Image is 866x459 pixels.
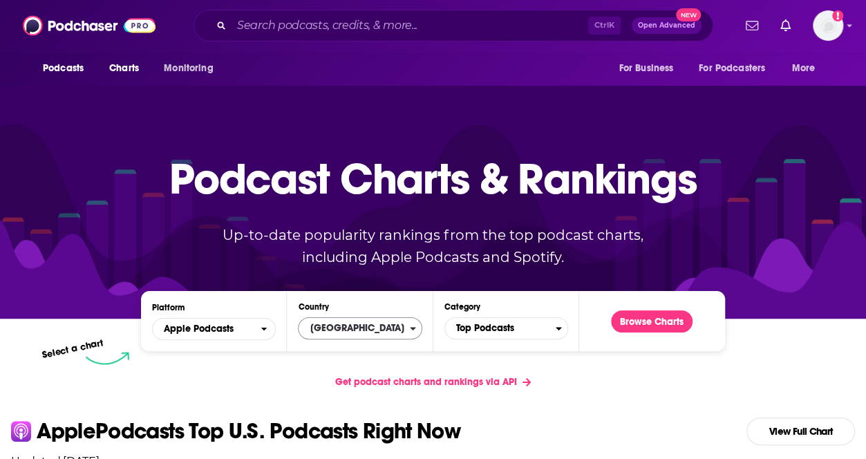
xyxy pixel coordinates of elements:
[632,17,702,34] button: Open AdvancedNew
[335,376,517,388] span: Get podcast charts and rankings via API
[638,22,695,29] span: Open Advanced
[832,10,843,21] svg: Add a profile image
[813,10,843,41] button: Show profile menu
[11,421,31,441] img: apple Icon
[100,55,147,82] a: Charts
[676,8,701,21] span: New
[152,318,276,340] h2: Platforms
[298,317,422,339] button: Countries
[41,337,105,361] p: Select a chart
[444,317,568,339] button: Categories
[299,317,409,340] span: [GEOGRAPHIC_DATA]
[43,59,84,78] span: Podcasts
[33,55,102,82] button: open menu
[164,59,213,78] span: Monitoring
[792,59,816,78] span: More
[86,352,129,365] img: select arrow
[775,14,796,37] a: Show notifications dropdown
[164,324,234,334] span: Apple Podcasts
[194,10,713,41] div: Search podcasts, credits, & more...
[609,55,690,82] button: open menu
[23,12,156,39] img: Podchaser - Follow, Share and Rate Podcasts
[588,17,621,35] span: Ctrl K
[324,365,542,399] a: Get podcast charts and rankings via API
[746,418,855,445] a: View Full Chart
[813,10,843,41] img: User Profile
[152,318,276,340] button: open menu
[445,317,556,340] span: Top Podcasts
[232,15,588,37] input: Search podcasts, credits, & more...
[619,59,673,78] span: For Business
[37,420,460,442] p: Apple Podcasts Top U.S. Podcasts Right Now
[154,55,231,82] button: open menu
[699,59,765,78] span: For Podcasters
[813,10,843,41] span: Logged in as Naomiumusic
[109,59,139,78] span: Charts
[196,224,671,268] p: Up-to-date popularity rankings from the top podcast charts, including Apple Podcasts and Spotify.
[169,133,697,223] p: Podcast Charts & Rankings
[740,14,764,37] a: Show notifications dropdown
[782,55,833,82] button: open menu
[611,310,693,332] button: Browse Charts
[690,55,785,82] button: open menu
